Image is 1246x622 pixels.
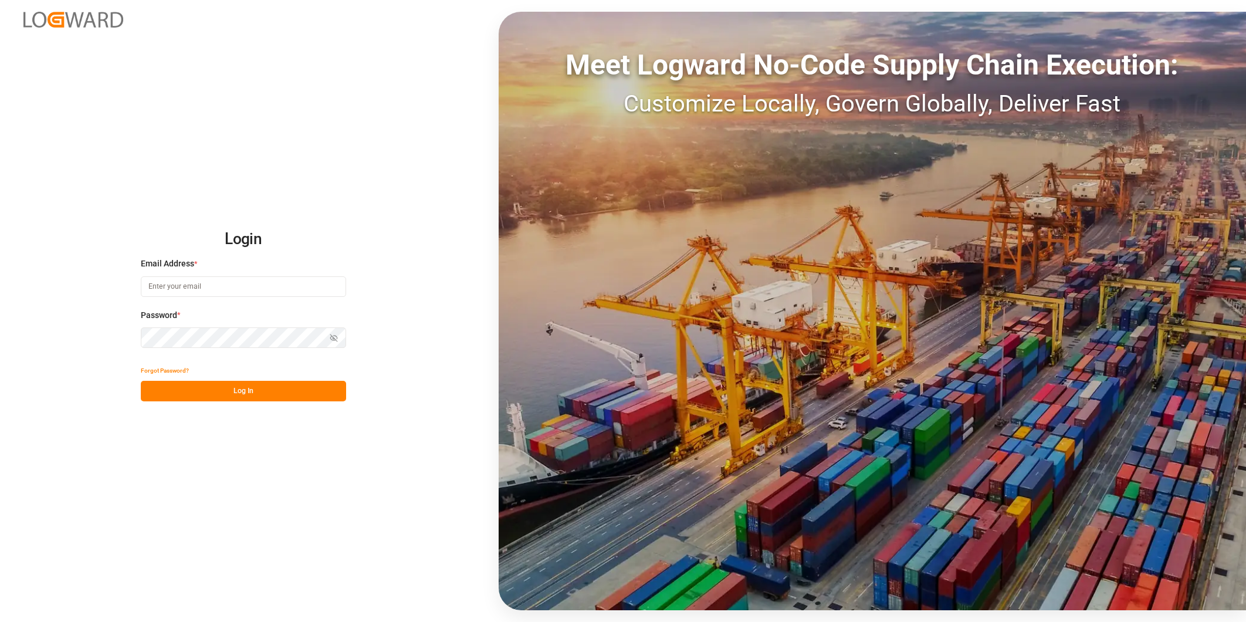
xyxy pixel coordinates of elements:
[141,360,189,381] button: Forgot Password?
[141,309,177,322] span: Password
[499,86,1246,121] div: Customize Locally, Govern Globally, Deliver Fast
[499,44,1246,86] div: Meet Logward No-Code Supply Chain Execution:
[141,276,346,297] input: Enter your email
[23,12,123,28] img: Logward_new_orange.png
[141,381,346,401] button: Log In
[141,258,194,270] span: Email Address
[141,221,346,258] h2: Login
